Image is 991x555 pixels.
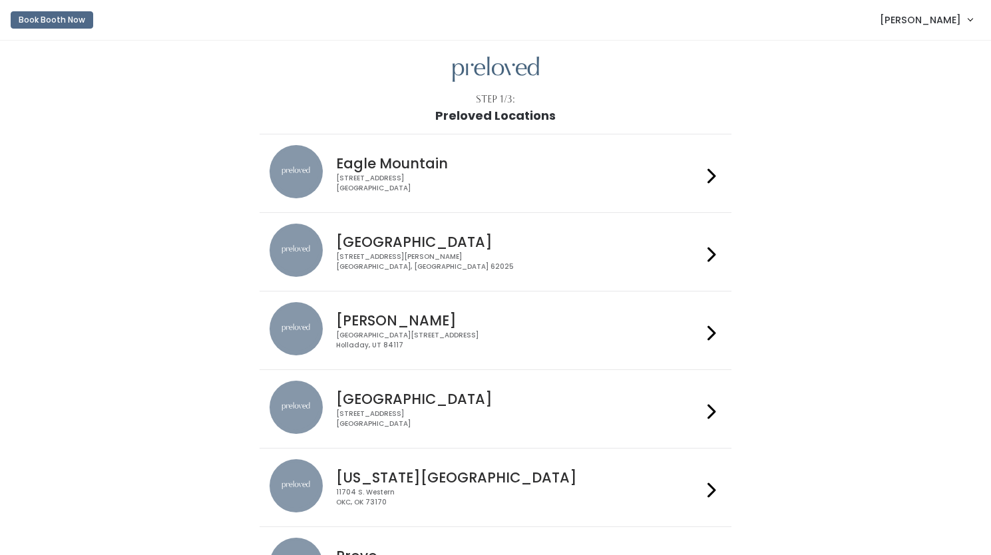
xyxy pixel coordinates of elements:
button: Book Booth Now [11,11,93,29]
a: [PERSON_NAME] [867,5,986,34]
a: preloved location [GEOGRAPHIC_DATA] [STREET_ADDRESS][PERSON_NAME][GEOGRAPHIC_DATA], [GEOGRAPHIC_D... [270,224,721,280]
h4: [US_STATE][GEOGRAPHIC_DATA] [336,470,702,485]
img: preloved location [270,302,323,355]
a: preloved location [US_STATE][GEOGRAPHIC_DATA] 11704 S. WesternOKC, OK 73170 [270,459,721,516]
h1: Preloved Locations [435,109,556,122]
h4: [PERSON_NAME] [336,313,702,328]
div: Step 1/3: [476,92,515,106]
img: preloved logo [453,57,539,83]
h4: Eagle Mountain [336,156,702,171]
img: preloved location [270,145,323,198]
div: 11704 S. Western OKC, OK 73170 [336,488,702,507]
a: preloved location Eagle Mountain [STREET_ADDRESS][GEOGRAPHIC_DATA] [270,145,721,202]
a: preloved location [PERSON_NAME] [GEOGRAPHIC_DATA][STREET_ADDRESS]Holladay, UT 84117 [270,302,721,359]
a: preloved location [GEOGRAPHIC_DATA] [STREET_ADDRESS][GEOGRAPHIC_DATA] [270,381,721,437]
img: preloved location [270,224,323,277]
h4: [GEOGRAPHIC_DATA] [336,234,702,250]
div: [STREET_ADDRESS] [GEOGRAPHIC_DATA] [336,174,702,193]
img: preloved location [270,381,323,434]
div: [STREET_ADDRESS][PERSON_NAME] [GEOGRAPHIC_DATA], [GEOGRAPHIC_DATA] 62025 [336,252,702,272]
a: Book Booth Now [11,5,93,35]
span: [PERSON_NAME] [880,13,961,27]
h4: [GEOGRAPHIC_DATA] [336,391,702,407]
img: preloved location [270,459,323,512]
div: [GEOGRAPHIC_DATA][STREET_ADDRESS] Holladay, UT 84117 [336,331,702,350]
div: [STREET_ADDRESS] [GEOGRAPHIC_DATA] [336,409,702,429]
